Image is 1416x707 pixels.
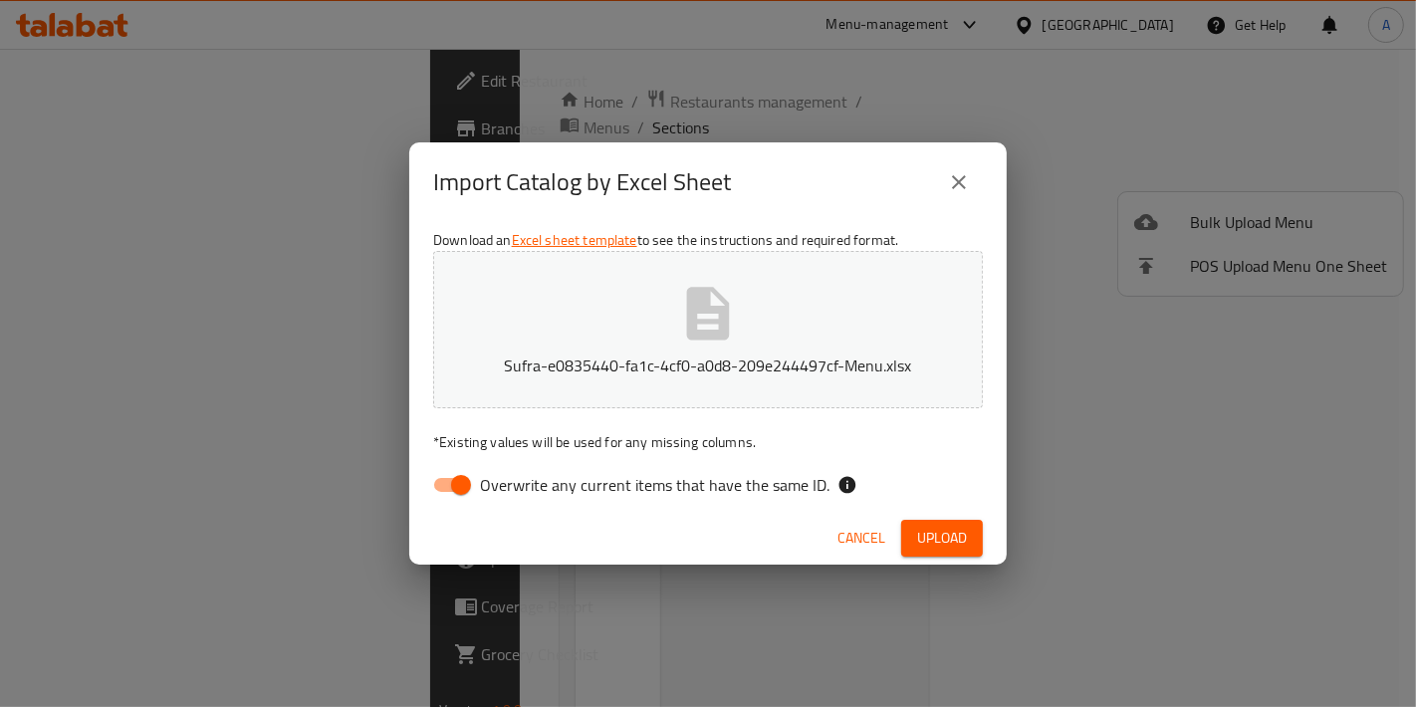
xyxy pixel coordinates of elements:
[433,432,983,452] p: Existing values will be used for any missing columns.
[829,520,893,557] button: Cancel
[433,251,983,408] button: Sufra-e0835440-fa1c-4cf0-a0d8-209e244497cf-Menu.xlsx
[901,520,983,557] button: Upload
[433,166,731,198] h2: Import Catalog by Excel Sheet
[480,473,829,497] span: Overwrite any current items that have the same ID.
[409,222,1007,511] div: Download an to see the instructions and required format.
[837,475,857,495] svg: If the overwrite option isn't selected, then the items that match an existing ID will be ignored ...
[464,353,952,377] p: Sufra-e0835440-fa1c-4cf0-a0d8-209e244497cf-Menu.xlsx
[935,158,983,206] button: close
[837,526,885,551] span: Cancel
[917,526,967,551] span: Upload
[512,227,637,253] a: Excel sheet template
